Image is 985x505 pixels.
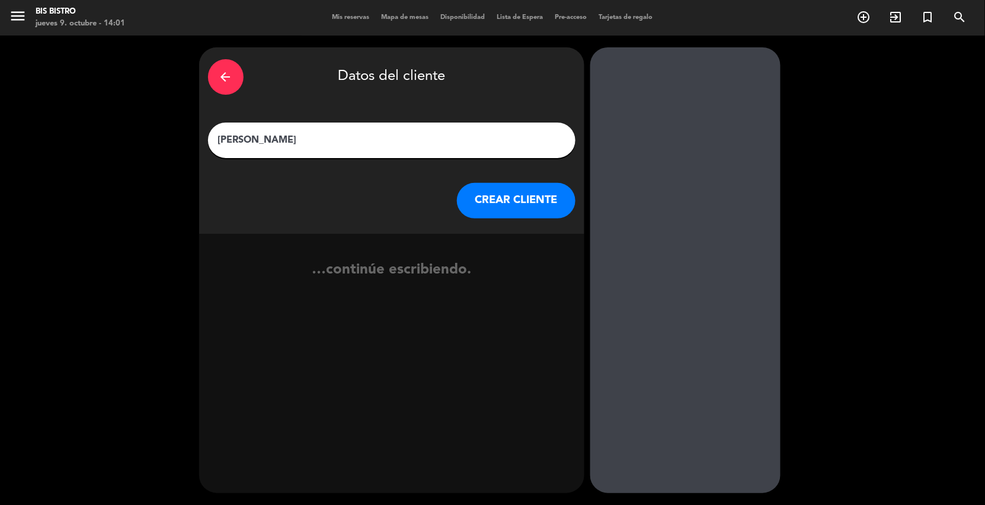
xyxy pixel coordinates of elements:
[36,18,125,30] div: jueves 9. octubre - 14:01
[327,14,376,21] span: Mis reservas
[9,7,27,29] button: menu
[491,14,549,21] span: Lista de Espera
[857,10,871,24] i: add_circle_outline
[921,10,935,24] i: turned_in_not
[199,259,584,303] div: …continúe escribiendo.
[219,70,233,84] i: arrow_back
[593,14,659,21] span: Tarjetas de regalo
[457,183,575,218] button: CREAR CLIENTE
[376,14,435,21] span: Mapa de mesas
[889,10,903,24] i: exit_to_app
[217,132,567,149] input: Escriba nombre, correo electrónico o número de teléfono...
[36,6,125,18] div: Bis Bistro
[208,56,575,98] div: Datos del cliente
[549,14,593,21] span: Pre-acceso
[435,14,491,21] span: Disponibilidad
[953,10,967,24] i: search
[9,7,27,25] i: menu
